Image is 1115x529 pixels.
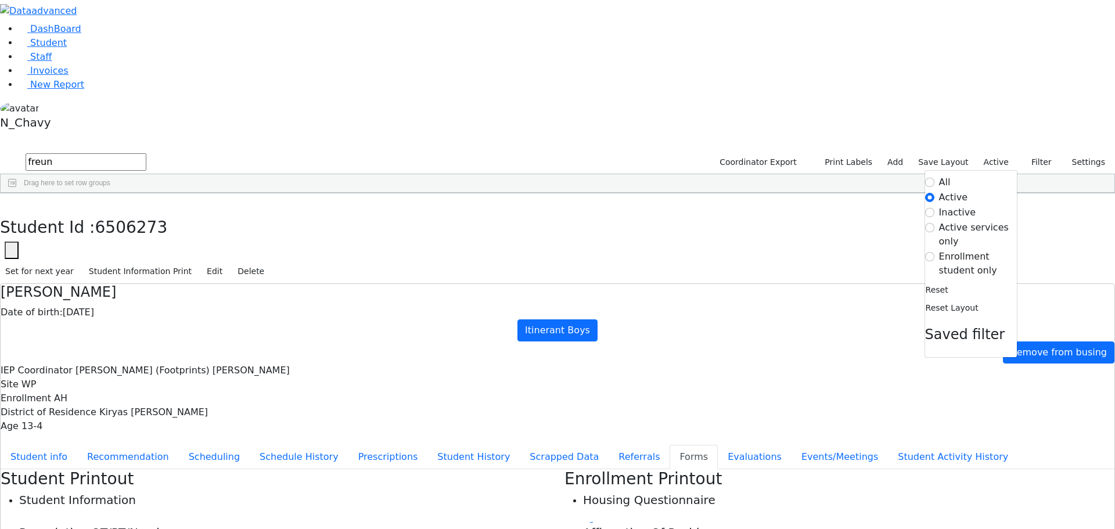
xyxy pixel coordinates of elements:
[609,445,670,469] button: Referrals
[1,405,96,419] label: District of Residence
[1,391,51,405] label: Enrollment
[517,319,598,341] a: Itinerant Boys
[77,445,179,469] button: Recommendation
[925,223,934,232] input: Active services only
[1010,347,1107,358] span: Remove from busing
[19,37,67,48] a: Student
[75,365,290,376] span: [PERSON_NAME] (Footprints) [PERSON_NAME]
[348,445,428,469] button: Prescriptions
[54,393,67,404] span: AH
[1,419,19,433] label: Age
[1057,153,1110,171] button: Settings
[95,218,168,237] span: 6506273
[925,326,1005,343] span: Saved filter
[925,281,949,299] button: Reset
[925,193,934,202] input: Active
[1,284,1114,301] h4: [PERSON_NAME]
[232,262,269,280] button: Delete
[925,299,979,317] button: Reset Layout
[1016,153,1057,171] button: Filter
[1,445,77,469] button: Student info
[19,493,551,507] h5: Student Information
[939,206,976,219] label: Inactive
[30,65,69,76] span: Invoices
[882,153,908,171] a: Add
[19,65,69,76] a: Invoices
[21,379,36,390] span: WP
[250,445,348,469] button: Schedule History
[939,175,951,189] label: All
[888,445,1018,469] button: Student Activity History
[925,208,934,217] input: Inactive
[24,179,110,187] span: Drag here to set row groups
[925,178,934,187] input: All
[979,153,1014,171] label: Active
[718,445,792,469] button: Evaluations
[712,153,802,171] button: Coordinator Export
[811,153,877,171] button: Print Labels
[84,262,197,280] button: Student Information Print
[30,23,81,34] span: DashBoard
[19,79,84,90] a: New Report
[913,153,973,171] button: Save Layout
[1,364,73,377] label: IEP Coordinator
[939,250,1017,278] label: Enrollment student only
[30,51,52,62] span: Staff
[202,262,228,280] button: Edit
[939,190,968,204] label: Active
[670,445,718,469] button: Forms
[1,305,63,319] label: Date of birth:
[26,153,146,171] input: Search
[179,445,250,469] button: Scheduling
[925,252,934,261] input: Enrollment student only
[1,377,19,391] label: Site
[19,23,81,34] a: DashBoard
[583,493,1114,507] h5: Housing Questionnaire
[1,305,1114,319] div: [DATE]
[30,79,84,90] span: New Report
[99,406,208,418] span: Kiryas [PERSON_NAME]
[792,445,888,469] button: Events/Meetings
[1003,341,1114,364] a: Remove from busing
[1,469,551,489] h3: Student Printout
[21,420,42,431] span: 13-4
[520,445,609,469] button: Scrapped Data
[925,170,1017,358] div: Settings
[564,469,1114,489] h3: Enrollment Printout
[30,37,67,48] span: Student
[19,51,52,62] a: Staff
[939,221,1017,249] label: Active services only
[427,445,520,469] button: Student History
